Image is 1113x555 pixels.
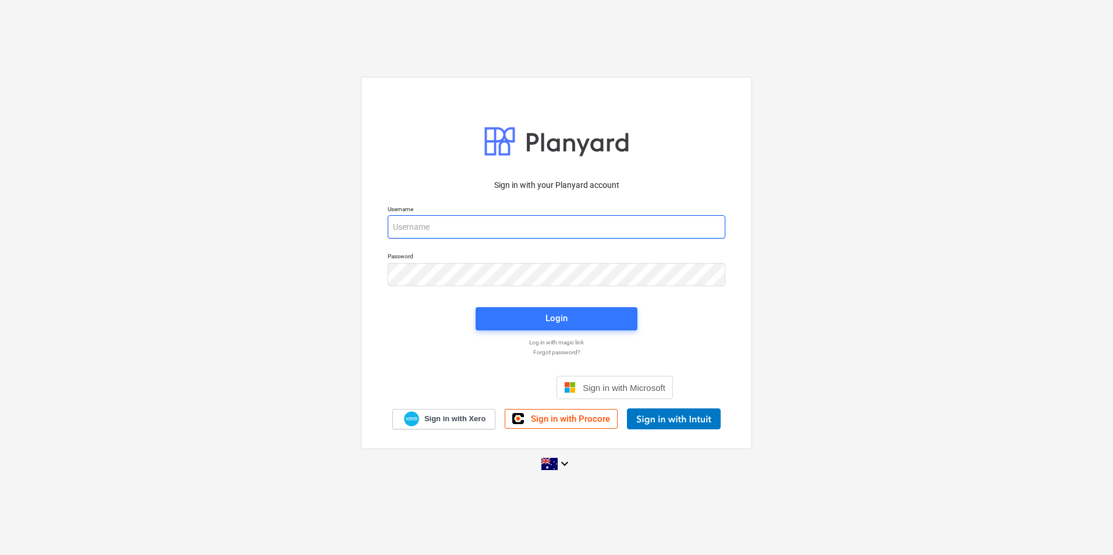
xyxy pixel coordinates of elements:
span: Sign in with Xero [424,414,485,424]
img: Microsoft logo [564,382,576,393]
span: Sign in with Microsoft [583,383,665,393]
img: Xero logo [404,411,419,427]
input: Username [388,215,725,239]
p: Username [388,205,725,215]
span: Sign in with Procore [531,414,610,424]
p: Sign in with your Planyard account [388,179,725,191]
a: Forgot password? [382,348,731,356]
div: Login [545,311,568,326]
p: Password [388,252,725,262]
button: Login [476,307,637,330]
a: Sign in with Procore [505,409,618,429]
iframe: Sign in with Google Button [434,375,553,400]
a: Sign in with Xero [392,409,496,429]
a: Log in with magic link [382,339,731,346]
i: keyboard_arrow_down [558,457,572,471]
